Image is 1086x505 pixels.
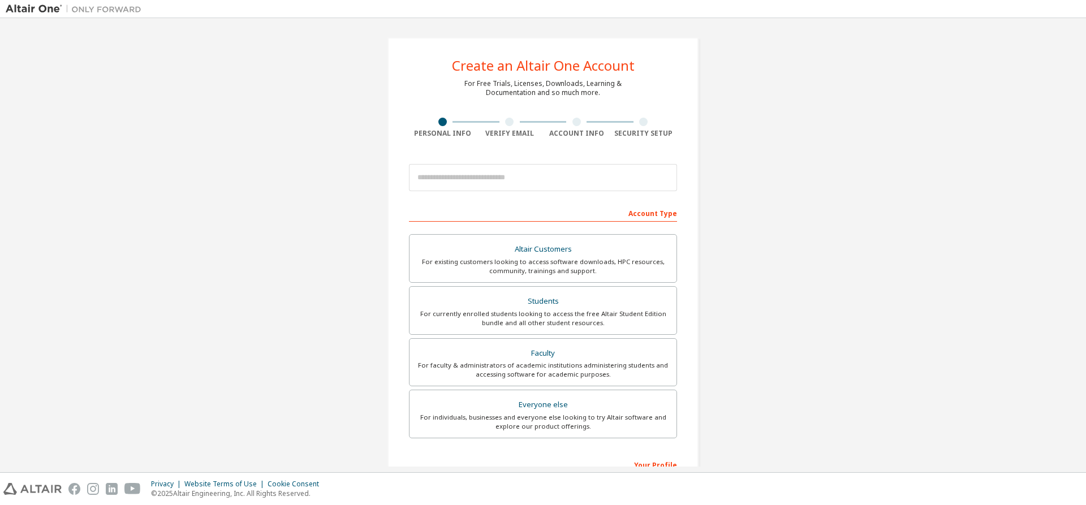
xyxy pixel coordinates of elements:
[416,397,670,413] div: Everyone else
[416,241,670,257] div: Altair Customers
[3,483,62,495] img: altair_logo.svg
[6,3,147,15] img: Altair One
[416,309,670,327] div: For currently enrolled students looking to access the free Altair Student Edition bundle and all ...
[416,413,670,431] div: For individuals, businesses and everyone else looking to try Altair software and explore our prod...
[416,293,670,309] div: Students
[416,257,670,275] div: For existing customers looking to access software downloads, HPC resources, community, trainings ...
[268,480,326,489] div: Cookie Consent
[476,129,544,138] div: Verify Email
[151,480,184,489] div: Privacy
[106,483,118,495] img: linkedin.svg
[151,489,326,498] p: © 2025 Altair Engineering, Inc. All Rights Reserved.
[409,204,677,222] div: Account Type
[543,129,610,138] div: Account Info
[68,483,80,495] img: facebook.svg
[464,79,622,97] div: For Free Trials, Licenses, Downloads, Learning & Documentation and so much more.
[184,480,268,489] div: Website Terms of Use
[452,59,635,72] div: Create an Altair One Account
[87,483,99,495] img: instagram.svg
[409,455,677,473] div: Your Profile
[416,361,670,379] div: For faculty & administrators of academic institutions administering students and accessing softwa...
[416,346,670,361] div: Faculty
[124,483,141,495] img: youtube.svg
[409,129,476,138] div: Personal Info
[610,129,678,138] div: Security Setup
